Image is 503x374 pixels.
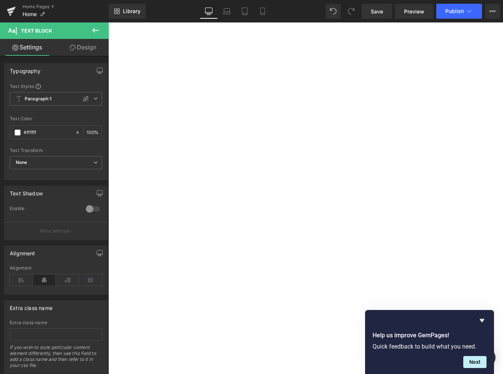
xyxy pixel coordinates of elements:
span: Library [123,8,141,15]
b: Paragraph 1 [25,96,52,102]
div: Text Transform [10,148,102,153]
span: Home [22,11,37,17]
div: Extra class name [10,301,52,311]
button: Publish [436,4,482,19]
span: Text Block [21,28,52,34]
a: Home Pages [22,4,109,10]
button: Hide survey [478,316,487,325]
a: New Library [109,4,146,19]
span: Preview [404,7,424,15]
a: Preview [395,4,433,19]
span: Publish [445,8,464,14]
h2: Help us improve GemPages! [373,331,487,340]
button: Redo [344,4,359,19]
div: Help us improve GemPages! [373,316,487,368]
div: Enable [10,206,78,213]
div: If you wish to style particular content element differently, then use this field to add a class n... [10,344,102,373]
button: Next question [463,356,487,368]
button: More settings [4,222,107,240]
button: Undo [326,4,341,19]
div: Typography [10,64,40,74]
div: Text Color [10,116,102,121]
input: Color [24,128,72,137]
a: Tablet [236,4,254,19]
div: Text Styles [10,83,102,89]
a: Design [56,39,110,56]
div: Alignment [10,246,35,256]
b: None [16,159,27,165]
a: Laptop [218,4,236,19]
a: Desktop [200,4,218,19]
a: Mobile [254,4,272,19]
div: Extra class name [10,320,102,325]
div: Text Shadow [10,186,43,197]
div: % [84,126,102,139]
p: Quick feedback to build what you need. [373,343,487,350]
span: Save [371,7,383,15]
button: More [485,4,500,19]
p: More settings [40,228,70,234]
div: Alignment [10,265,102,271]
